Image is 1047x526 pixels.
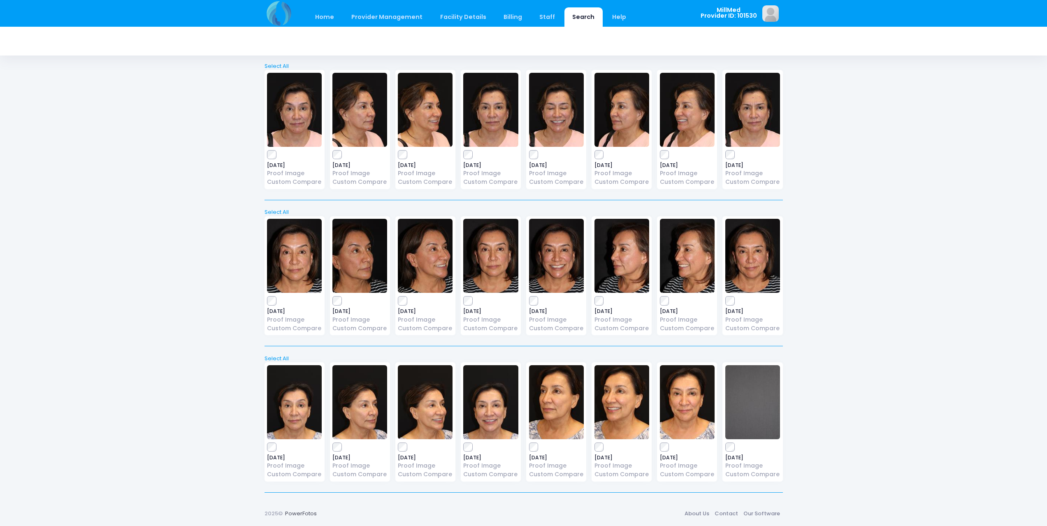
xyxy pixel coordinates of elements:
a: Custom Compare [594,178,649,186]
img: image [463,219,518,293]
span: [DATE] [463,309,518,314]
span: [DATE] [725,163,780,168]
a: Custom Compare [332,324,387,333]
img: image [660,219,715,293]
a: Proof Image [398,461,453,470]
img: image [725,219,780,293]
a: Custom Compare [594,324,649,333]
a: Custom Compare [398,470,453,479]
span: [DATE] [529,455,584,460]
a: Proof Image [267,169,322,178]
a: Proof Image [725,169,780,178]
img: image [529,73,584,147]
img: image [398,365,453,439]
a: Custom Compare [398,178,453,186]
span: [DATE] [529,163,584,168]
a: Proof Image [463,169,518,178]
img: image [529,365,584,439]
span: [DATE] [398,455,453,460]
span: [DATE] [594,309,649,314]
img: image [463,365,518,439]
span: [DATE] [332,455,387,460]
img: image [267,73,322,147]
a: Our Software [741,506,783,521]
img: image [660,73,715,147]
img: image [332,73,387,147]
a: Proof Image [332,169,387,178]
a: Billing [495,7,530,27]
a: Proof Image [267,315,322,324]
span: [DATE] [660,309,715,314]
a: Search [564,7,603,27]
a: Custom Compare [529,470,584,479]
span: [DATE] [267,309,322,314]
a: Custom Compare [463,324,518,333]
img: image [529,219,584,293]
span: [DATE] [594,163,649,168]
a: Proof Image [660,315,715,324]
a: Contact [712,506,741,521]
span: [DATE] [594,455,649,460]
a: Custom Compare [660,178,715,186]
img: image [762,5,779,22]
a: Custom Compare [267,178,322,186]
a: Proof Image [660,169,715,178]
span: [DATE] [332,163,387,168]
a: Proof Image [660,461,715,470]
span: [DATE] [332,309,387,314]
a: Proof Image [594,169,649,178]
a: Proof Image [398,315,453,324]
a: Select All [262,62,785,70]
a: Proof Image [529,169,584,178]
span: 2025© [265,510,283,517]
a: Proof Image [594,315,649,324]
span: [DATE] [398,163,453,168]
a: Proof Image [332,461,387,470]
a: Help [604,7,634,27]
a: Proof Image [529,315,584,324]
img: image [594,365,649,439]
img: image [332,365,387,439]
a: Proof Image [267,461,322,470]
img: image [725,73,780,147]
a: Provider Management [344,7,431,27]
img: image [463,73,518,147]
a: Proof Image [725,315,780,324]
a: Custom Compare [463,178,518,186]
a: Staff [532,7,563,27]
a: Custom Compare [332,178,387,186]
img: image [725,365,780,439]
img: image [332,219,387,293]
a: Home [307,7,342,27]
a: Custom Compare [529,324,584,333]
a: Custom Compare [529,178,584,186]
span: [DATE] [463,455,518,460]
a: Custom Compare [725,324,780,333]
span: [DATE] [398,309,453,314]
a: Custom Compare [398,324,453,333]
a: Custom Compare [660,324,715,333]
img: image [267,365,322,439]
img: image [660,365,715,439]
span: [DATE] [660,163,715,168]
span: [DATE] [529,309,584,314]
span: [DATE] [463,163,518,168]
img: image [267,219,322,293]
a: Custom Compare [332,470,387,479]
a: Proof Image [725,461,780,470]
a: Select All [262,355,785,363]
a: Proof Image [594,461,649,470]
a: Custom Compare [594,470,649,479]
a: PowerFotos [285,510,317,517]
a: Custom Compare [725,470,780,479]
a: Custom Compare [267,470,322,479]
a: Custom Compare [725,178,780,186]
a: Select All [262,208,785,216]
span: [DATE] [267,455,322,460]
img: image [594,73,649,147]
img: image [594,219,649,293]
a: Proof Image [463,461,518,470]
span: [DATE] [725,455,780,460]
a: About Us [682,506,712,521]
span: MillMed Provider ID: 101530 [701,7,757,19]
